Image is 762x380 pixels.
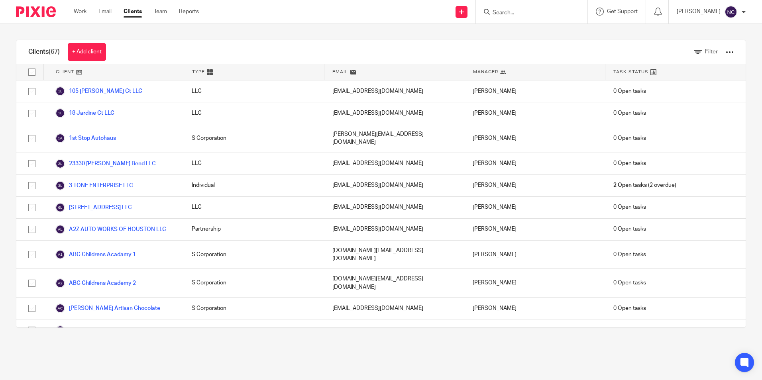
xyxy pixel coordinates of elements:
a: A2Z AUTO WORKS OF HOUSTON LLC [55,225,166,234]
a: Team [154,8,167,16]
div: S Corporation [184,241,324,269]
div: [EMAIL_ADDRESS][DOMAIN_NAME] [324,319,465,341]
img: Pixie [16,6,56,17]
div: S Corporation [184,269,324,297]
p: [PERSON_NAME] [677,8,721,16]
img: svg%3E [55,159,65,168]
div: Partnership [184,219,324,240]
img: svg%3E [725,6,737,18]
a: Reports [179,8,199,16]
span: Client [56,69,74,75]
span: 0 Open tasks [613,203,646,211]
a: 3 TONE ENTERPRISE LLC [55,181,133,190]
div: [PERSON_NAME] [465,124,605,153]
a: Email [98,8,112,16]
a: Armen's Solutions LLC [55,325,126,335]
div: [PERSON_NAME] [465,153,605,174]
div: [EMAIL_ADDRESS][DOMAIN_NAME] [324,153,465,174]
div: [EMAIL_ADDRESS][DOMAIN_NAME] [324,80,465,102]
span: (67) [49,49,60,55]
div: [PERSON_NAME] [465,269,605,297]
div: [PERSON_NAME] [465,80,605,102]
a: ABC Childrens Academy 2 [55,278,136,288]
div: [PERSON_NAME] [465,102,605,124]
span: 0 Open tasks [613,225,646,233]
span: 0 Open tasks [613,87,646,95]
a: 18 Jardine Ct LLC [55,108,114,118]
a: [STREET_ADDRESS] LLC [55,203,132,212]
span: Email [332,69,348,75]
span: Task Status [613,69,648,75]
div: [EMAIL_ADDRESS][DOMAIN_NAME] [324,102,465,124]
img: svg%3E [55,86,65,96]
div: [PERSON_NAME] [465,175,605,196]
div: Individual [184,175,324,196]
div: LLC [184,197,324,218]
img: svg%3E [55,108,65,118]
div: [EMAIL_ADDRESS][DOMAIN_NAME] [324,197,465,218]
span: 0 Open tasks [613,134,646,142]
a: [PERSON_NAME] Artisan Chocolate [55,304,160,313]
div: S Corporation [184,298,324,319]
div: [PERSON_NAME] [465,298,605,319]
img: svg%3E [55,225,65,234]
a: + Add client [68,43,106,61]
div: [PERSON_NAME][EMAIL_ADDRESS][DOMAIN_NAME] [324,124,465,153]
span: Manager [473,69,498,75]
div: LLC [184,153,324,174]
img: svg%3E [55,133,65,143]
img: svg%3E [55,203,65,212]
span: 2 Open tasks [613,181,647,189]
input: Select all [24,65,39,80]
img: svg%3E [55,278,65,288]
div: [PERSON_NAME] [465,219,605,240]
img: svg%3E [55,250,65,259]
span: (2 overdue) [613,181,676,189]
div: [EMAIL_ADDRESS][DOMAIN_NAME] [324,298,465,319]
span: 0 Open tasks [613,251,646,259]
span: 0 Open tasks [613,304,646,312]
div: [PERSON_NAME] [PERSON_NAME] [465,319,605,341]
div: [DOMAIN_NAME][EMAIL_ADDRESS][DOMAIN_NAME] [324,269,465,297]
div: [PERSON_NAME] [465,241,605,269]
a: 105 [PERSON_NAME] Ct LLC [55,86,142,96]
div: LLC [184,102,324,124]
a: ABC Childrens Acadamy 1 [55,250,136,259]
img: svg%3E [55,325,65,335]
div: LLC [184,80,324,102]
img: svg%3E [55,181,65,190]
span: 0 Open tasks [613,109,646,117]
div: [EMAIL_ADDRESS][DOMAIN_NAME] [324,219,465,240]
div: Individual [184,319,324,341]
span: 0 Open tasks [613,159,646,167]
div: S Corporation [184,124,324,153]
span: Type [192,69,205,75]
a: 23330 [PERSON_NAME] Bend LLC [55,159,156,168]
span: 0 Open tasks [613,279,646,287]
div: [DOMAIN_NAME][EMAIL_ADDRESS][DOMAIN_NAME] [324,241,465,269]
span: 0 Open tasks [613,326,646,334]
div: [EMAIL_ADDRESS][DOMAIN_NAME] [324,175,465,196]
a: 1st Stop Autohaus [55,133,116,143]
div: [PERSON_NAME] [465,197,605,218]
input: Search [492,10,564,17]
h1: Clients [28,48,60,56]
span: Filter [705,49,718,55]
span: Get Support [607,9,638,14]
a: Work [74,8,86,16]
a: Clients [124,8,142,16]
img: svg%3E [55,304,65,313]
